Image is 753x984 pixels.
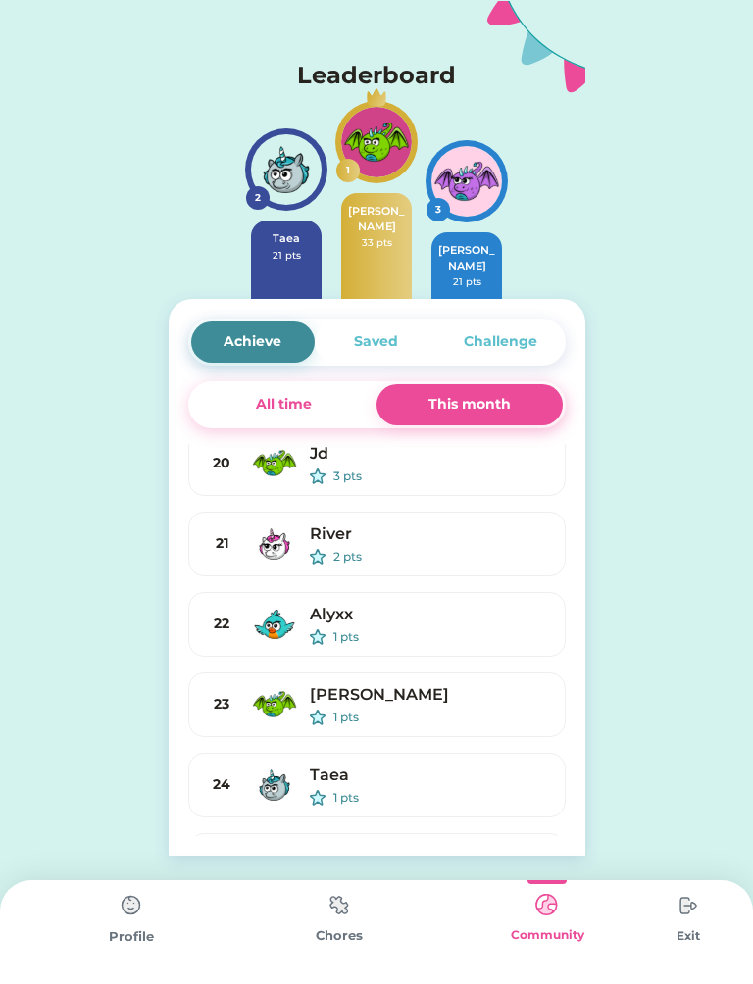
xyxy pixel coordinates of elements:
[235,926,443,946] div: Chores
[354,331,398,352] div: Saved
[205,533,239,554] div: 21
[257,248,316,263] div: 21 pts
[333,628,549,646] div: 1 pts
[112,886,151,925] img: type%3Dchores%2C%20state%3Ddefault.svg
[527,886,567,924] img: type%3Dkids%2C%20state%3Dselected.svg
[310,629,326,645] img: interface-favorite-star--reward-rating-rate-social-star-media-favorite-like-stars.svg
[27,927,235,947] div: Profile
[310,442,549,466] div: Jd
[669,886,708,925] img: type%3Dchores%2C%20state%3Ddefault.svg
[333,789,549,807] div: 1 pts
[250,190,266,205] div: 2
[320,886,359,924] img: type%3Dchores%2C%20state%3Ddefault.svg
[297,58,456,93] h4: Leaderboard
[437,242,496,274] div: [PERSON_NAME]
[464,331,537,352] div: Challenge
[251,134,322,205] img: MFN-Unicorn-Gray.svg
[333,548,549,566] div: 2 pts
[310,603,549,626] div: Alyxx
[310,763,549,787] div: Taea
[257,230,316,248] div: Taea
[347,235,406,250] div: 33 pts
[251,762,298,809] img: MFN-Unicorn-Gray.svg
[224,331,281,352] div: Achieve
[651,927,726,945] div: Exit
[205,614,239,634] div: 22
[341,107,412,177] img: MFN-Dragon-Green.svg
[310,710,326,725] img: interface-favorite-star--reward-rating-rate-social-star-media-favorite-like-stars.svg
[205,694,239,714] div: 23
[251,601,298,648] img: MFN-Bird-Blue.svg
[443,926,651,944] div: Community
[430,202,446,217] div: 3
[340,163,356,177] div: 1
[205,453,239,473] div: 20
[487,1,585,93] img: Group.svg
[333,709,549,726] div: 1 pts
[367,87,386,107] img: interface-award-crown--reward-social-rating-media-queen-vip-king-crown.svg
[428,394,511,415] div: This month
[256,394,312,415] div: All time
[310,790,326,806] img: interface-favorite-star--reward-rating-rate-social-star-media-favorite-like-stars.svg
[310,683,549,707] div: [PERSON_NAME]
[431,146,502,217] img: MFN-Dragon-Purple.svg
[205,774,239,795] div: 24
[251,520,298,567] img: MFN-Unicorn-White.svg
[437,274,496,289] div: 21 pts
[251,440,298,487] img: MFN-Dragon-Green.svg
[310,468,326,484] img: interface-favorite-star--reward-rating-rate-social-star-media-favorite-like-stars.svg
[310,522,549,546] div: River
[333,467,549,485] div: 3 pts
[347,203,406,235] div: [PERSON_NAME]
[310,549,326,565] img: interface-favorite-star--reward-rating-rate-social-star-media-favorite-like-stars.svg
[251,681,298,728] img: MFN-Dragon-Green.svg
